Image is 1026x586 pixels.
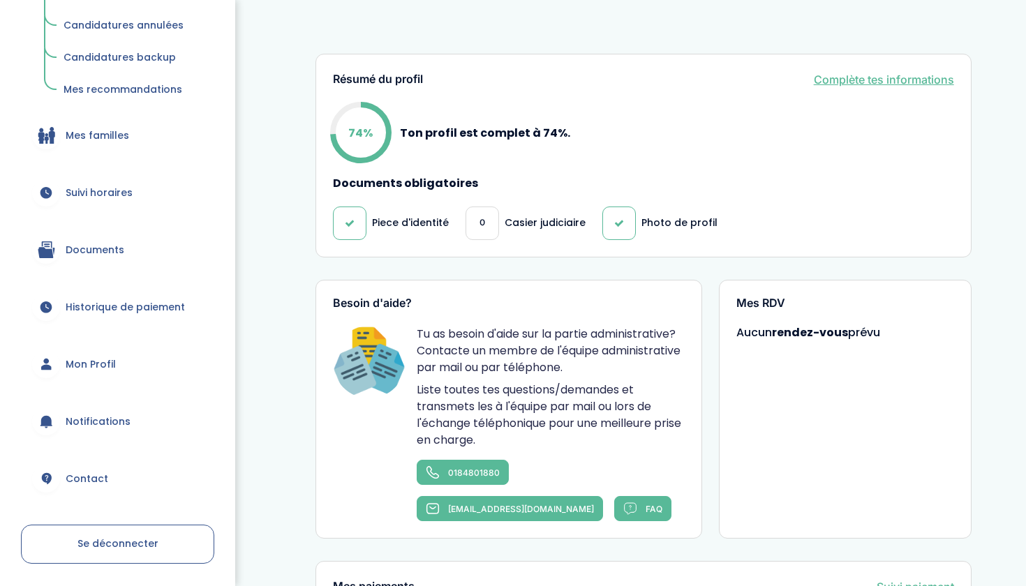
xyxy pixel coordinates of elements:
[21,282,214,332] a: Historique de paiement
[64,82,182,96] span: Mes recommandations
[417,460,509,485] a: 0184801880
[736,297,954,310] h3: Mes RDV
[333,326,406,398] img: Happiness Officer
[641,216,718,230] p: Photo de profil
[21,225,214,275] a: Documents
[54,77,214,103] a: Mes recommandations
[417,326,685,376] p: Tu as besoin d'aide sur la partie administrative? Contacte un membre de l'équipe administrative p...
[64,50,176,64] span: Candidatures backup
[333,73,423,86] h3: Résumé du profil
[614,496,671,521] a: FAQ
[772,324,848,340] strong: rendez-vous
[417,496,603,521] a: [EMAIL_ADDRESS][DOMAIN_NAME]
[21,110,214,160] a: Mes familles
[814,71,954,88] a: Complète tes informations
[66,300,185,315] span: Historique de paiement
[21,525,214,564] a: Se déconnecter
[21,339,214,389] a: Mon Profil
[77,536,158,550] span: Se déconnecter
[505,216,586,230] p: Casier judiciaire
[417,382,685,449] p: Liste toutes tes questions/demandes et transmets les à l'équipe par mail ou lors de l'échange tél...
[66,414,131,429] span: Notifications
[333,177,954,190] h4: Documents obligatoires
[66,357,116,372] span: Mon Profil
[448,504,594,514] span: [EMAIL_ADDRESS][DOMAIN_NAME]
[21,396,214,446] a: Notifications
[54,45,214,71] a: Candidatures backup
[736,324,880,340] span: Aucun prévu
[372,216,449,230] p: Piece d'identité
[479,216,485,230] span: 0
[64,18,184,32] span: Candidatures annulées
[400,124,570,142] p: Ton profil est complet à 74%.
[21,167,214,218] a: Suivi horaires
[348,124,373,142] p: 74%
[66,472,108,486] span: Contact
[646,504,662,514] span: FAQ
[333,297,685,310] h3: Besoin d'aide?
[66,186,133,200] span: Suivi horaires
[54,13,214,39] a: Candidatures annulées
[21,453,214,504] a: Contact
[66,128,129,143] span: Mes familles
[66,243,124,257] span: Documents
[448,467,500,478] span: 0184801880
